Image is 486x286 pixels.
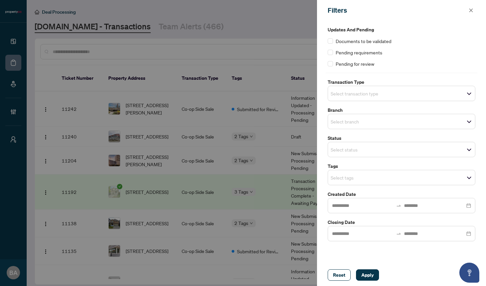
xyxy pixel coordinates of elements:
label: Tags [328,163,475,170]
span: to [396,231,401,236]
label: Transaction Type [328,78,475,86]
span: Apply [361,270,374,280]
span: swap-right [396,231,401,236]
label: Closing Date [328,219,475,226]
div: Filters [328,5,467,15]
label: Status [328,134,475,142]
label: Branch [328,106,475,114]
span: Pending requirements [336,49,382,56]
span: Pending for review [336,60,374,67]
label: Updates and Pending [328,26,475,33]
button: Reset [328,269,351,281]
label: Created Date [328,191,475,198]
span: close [469,8,473,13]
span: Documents to be validated [336,37,391,45]
span: to [396,203,401,208]
span: Reset [333,270,345,280]
button: Apply [356,269,379,281]
span: swap-right [396,203,401,208]
button: Open asap [459,263,479,283]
